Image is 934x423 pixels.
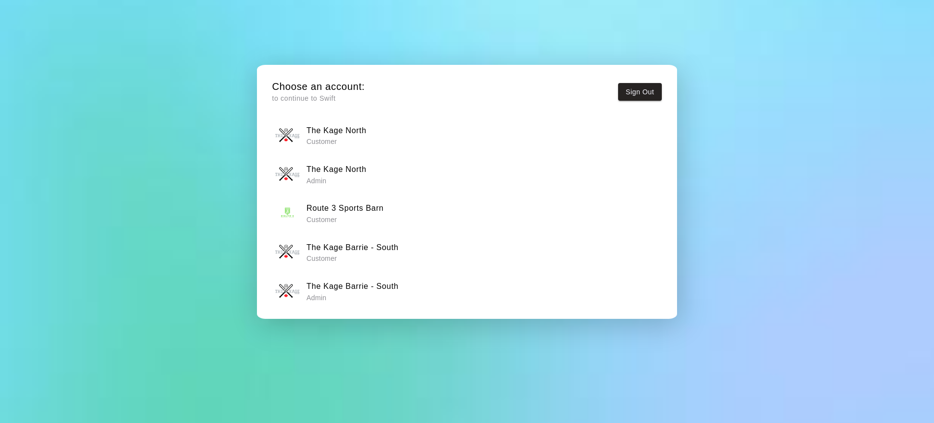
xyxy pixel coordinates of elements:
[275,123,300,148] img: The Kage North
[307,202,384,215] h6: Route 3 Sports Barn
[307,254,398,263] p: Customer
[275,162,300,187] img: The Kage North
[275,279,300,304] img: The Kage Barrie - South
[272,276,662,307] button: The Kage Barrie - SouthThe Kage Barrie - South Admin
[272,80,365,93] h5: Choose an account:
[307,124,367,137] h6: The Kage North
[272,159,662,190] button: The Kage NorthThe Kage North Admin
[272,237,662,268] button: The Kage Barrie - SouthThe Kage Barrie - South Customer
[272,198,662,229] button: Route 3 Sports BarnRoute 3 Sports Barn Customer
[272,93,365,104] p: to continue to Swift
[307,176,367,186] p: Admin
[307,215,384,225] p: Customer
[275,240,300,264] img: The Kage Barrie - South
[307,241,398,254] h6: The Kage Barrie - South
[307,163,367,176] h6: The Kage North
[618,83,662,101] button: Sign Out
[272,120,662,151] button: The Kage NorthThe Kage North Customer
[307,280,398,293] h6: The Kage Barrie - South
[307,137,367,146] p: Customer
[275,201,300,226] img: Route 3 Sports Barn
[307,293,398,303] p: Admin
